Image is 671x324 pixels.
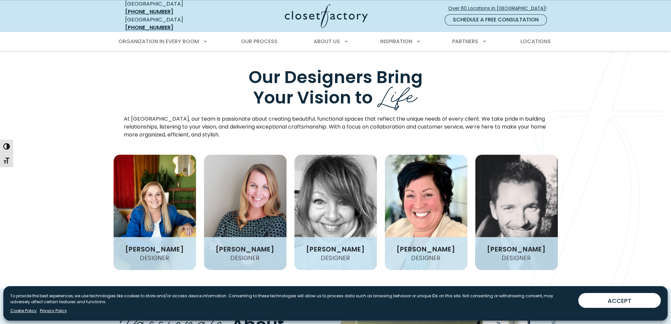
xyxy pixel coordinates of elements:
span: Locations [520,38,551,45]
h3: [PERSON_NAME] [484,246,548,252]
h4: Designer [409,255,443,261]
h4: Designer [137,255,172,261]
nav: Primary Menu [114,32,557,51]
a: [PHONE_NUMBER] [125,8,173,15]
img: Kay Welsh headshot [114,155,196,270]
span: Our Designers Bring [249,65,423,89]
h4: Designer [499,255,533,261]
p: At [GEOGRAPHIC_DATA], our team is passionate about creating beautiful, functional spaces that ref... [124,115,548,139]
h3: [PERSON_NAME] [303,246,367,252]
a: Cookie Policy [10,308,37,314]
h3: [PERSON_NAME] [394,246,458,252]
h4: Designer [318,255,352,261]
img: Angie Luther headshot [294,155,377,270]
span: Our Process [241,38,278,45]
span: Your Vision to [253,85,373,109]
p: To provide the best experiences, we use technologies like cookies to store and/or access device i... [10,293,573,305]
a: Over 60 Locations in [GEOGRAPHIC_DATA]! [448,3,552,14]
span: Partners [452,38,478,45]
a: Schedule a Free Consultation [445,14,547,25]
img: Amy Fisher headshot [385,155,467,270]
span: About Us [314,38,340,45]
img: Marcy Wempen headshot [204,155,286,270]
span: Inspiration [380,38,412,45]
div: [GEOGRAPHIC_DATA] [125,16,221,32]
span: Organization in Every Room [118,38,199,45]
h3: [PERSON_NAME] [213,246,277,252]
span: Life [377,75,418,111]
img: Closet Factory Logo [285,4,368,28]
img: Matt Beers headshot [475,155,558,270]
a: [PHONE_NUMBER] [125,24,173,31]
span: Over 60 Locations in [GEOGRAPHIC_DATA]! [448,5,552,12]
button: ACCEPT [578,293,661,308]
h4: Designer [228,255,262,261]
a: Privacy Policy [40,308,67,314]
h3: [PERSON_NAME] [122,246,186,252]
